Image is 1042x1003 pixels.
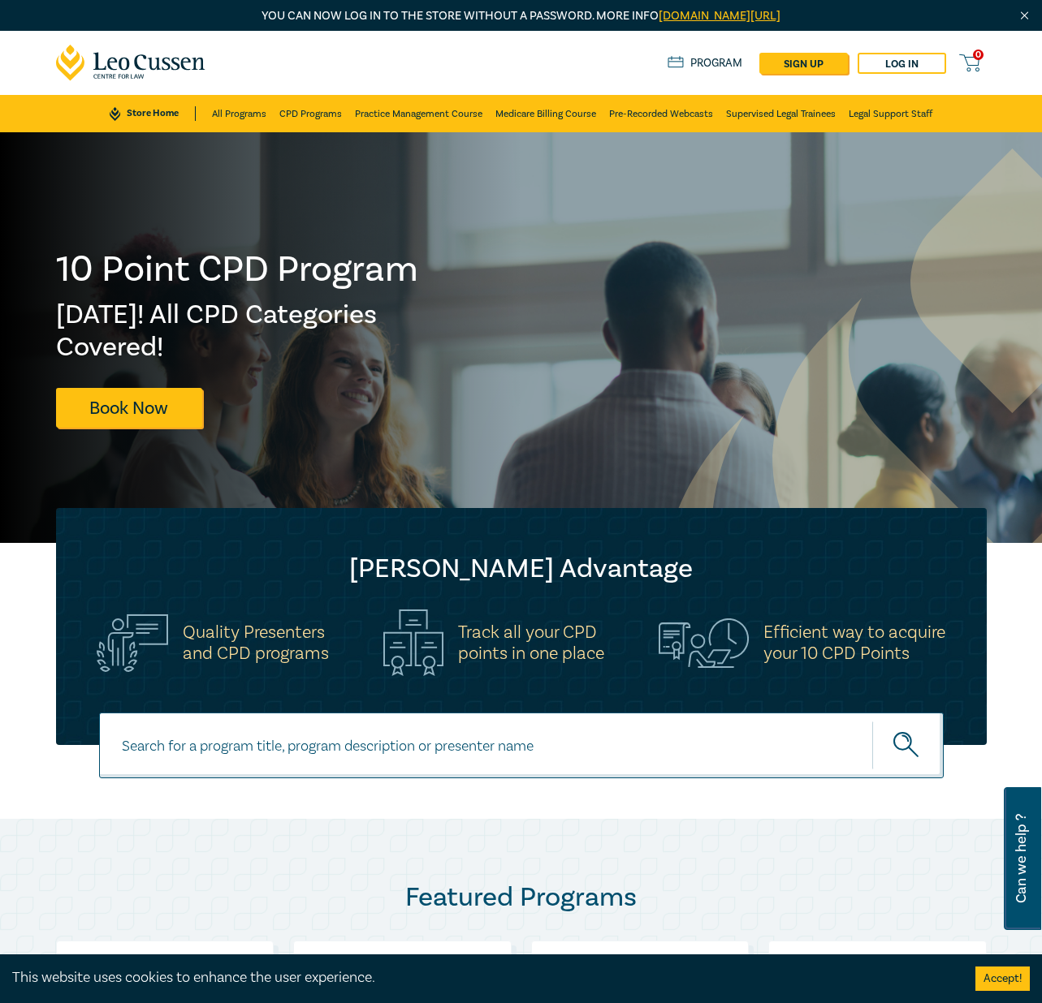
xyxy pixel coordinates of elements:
[495,95,596,132] a: Medicare Billing Course
[726,95,836,132] a: Supervised Legal Trainees
[973,50,984,60] span: 0
[458,622,604,664] h5: Track all your CPD points in one place
[659,8,780,24] a: [DOMAIN_NAME][URL]
[56,881,987,914] h2: Featured Programs
[279,95,342,132] a: CPD Programs
[609,95,713,132] a: Pre-Recorded Webcasts
[56,7,987,25] p: You can now log in to the store without a password. More info
[1014,797,1029,920] span: Can we help ?
[355,95,482,132] a: Practice Management Course
[12,967,951,988] div: This website uses cookies to enhance the user experience.
[56,388,202,428] a: Book Now
[89,553,954,585] h2: [PERSON_NAME] Advantage
[763,622,945,664] h5: Efficient way to acquire your 10 CPD Points
[659,618,749,667] img: Efficient way to acquire<br>your 10 CPD Points
[183,622,329,664] h5: Quality Presenters and CPD programs
[975,966,1030,991] button: Accept cookies
[858,53,946,74] a: Log in
[759,53,848,74] a: sign up
[849,95,932,132] a: Legal Support Staff
[110,106,195,121] a: Store Home
[212,95,266,132] a: All Programs
[56,248,420,291] h1: 10 Point CPD Program
[56,299,420,364] h2: [DATE]! All CPD Categories Covered!
[97,614,168,672] img: Quality Presenters<br>and CPD programs
[99,712,944,778] input: Search for a program title, program description or presenter name
[383,609,443,676] img: Track all your CPD<br>points in one place
[668,56,743,71] a: Program
[1018,9,1031,23] img: Close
